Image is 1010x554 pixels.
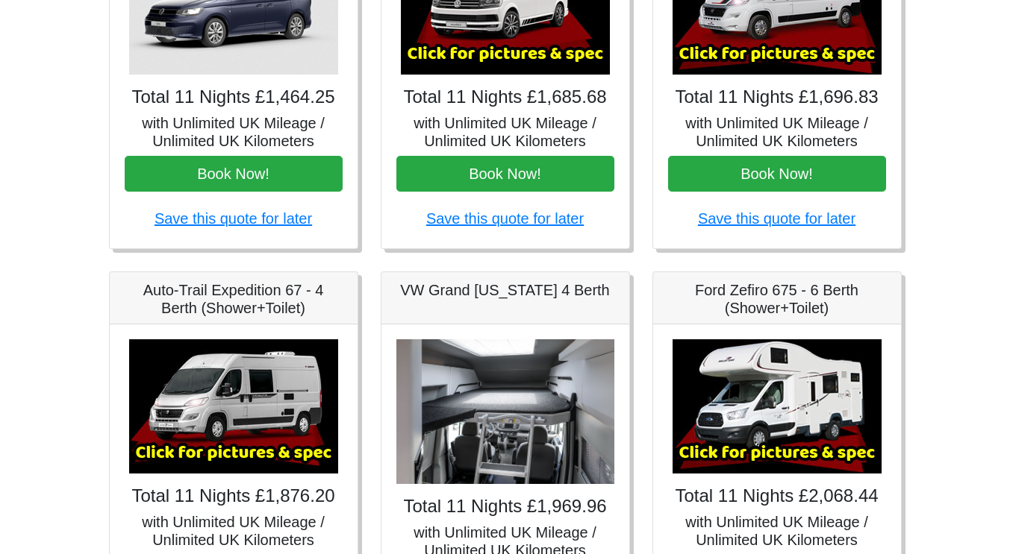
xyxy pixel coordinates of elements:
img: Auto-Trail Expedition 67 - 4 Berth (Shower+Toilet) [129,339,338,473]
h5: Ford Zefiro 675 - 6 Berth (Shower+Toilet) [668,281,886,317]
h5: with Unlimited UK Mileage / Unlimited UK Kilometers [668,513,886,549]
h5: with Unlimited UK Mileage / Unlimited UK Kilometers [668,114,886,150]
h5: with Unlimited UK Mileage / Unlimited UK Kilometers [125,513,343,549]
img: Ford Zefiro 675 - 6 Berth (Shower+Toilet) [673,339,882,473]
h4: Total 11 Nights £1,464.25 [125,86,343,108]
h5: with Unlimited UK Mileage / Unlimited UK Kilometers [396,114,614,150]
button: Book Now! [396,156,614,192]
h4: Total 11 Nights £1,685.68 [396,86,614,108]
button: Book Now! [125,156,343,192]
h4: Total 11 Nights £1,696.83 [668,86,886,108]
h4: Total 11 Nights £1,876.20 [125,485,343,507]
img: VW Grand California 4 Berth [396,339,614,485]
a: Save this quote for later [155,210,312,227]
h4: Total 11 Nights £2,068.44 [668,485,886,507]
h5: with Unlimited UK Mileage / Unlimited UK Kilometers [125,114,343,150]
button: Book Now! [668,156,886,192]
a: Save this quote for later [426,210,584,227]
h4: Total 11 Nights £1,969.96 [396,496,614,517]
h5: VW Grand [US_STATE] 4 Berth [396,281,614,299]
h5: Auto-Trail Expedition 67 - 4 Berth (Shower+Toilet) [125,281,343,317]
a: Save this quote for later [698,210,855,227]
